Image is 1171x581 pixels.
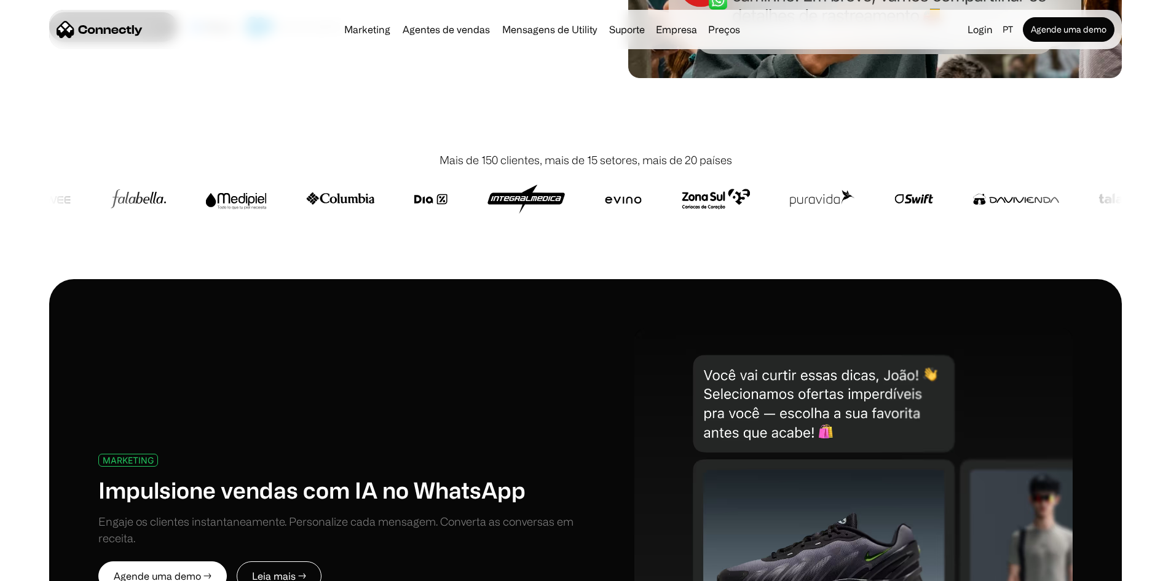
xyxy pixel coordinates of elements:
a: home [57,20,143,39]
div: Engaje os clientes instantaneamente. Personalize cada mensagem. Converta as conversas em receita. [98,513,586,547]
a: Mensagens de Utility [497,25,602,34]
a: Agentes de vendas [398,25,495,34]
ul: Language list [25,559,74,577]
aside: Language selected: Português (Brasil) [12,558,74,577]
h1: Impulsione vendas com IA no WhatsApp [98,476,526,503]
div: Empresa [652,21,701,38]
div: pt [998,21,1020,38]
a: Suporte [604,25,650,34]
div: Empresa [656,21,697,38]
div: MARKETING [103,456,154,465]
a: Login [963,21,998,38]
div: pt [1003,21,1013,38]
a: Preços [703,25,745,34]
div: Mais de 150 clientes, mais de 15 setores, mais de 20 países [440,152,732,168]
a: Marketing [339,25,395,34]
a: Agende uma demo [1023,17,1114,42]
